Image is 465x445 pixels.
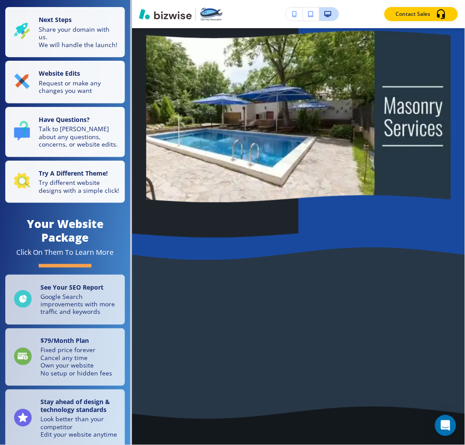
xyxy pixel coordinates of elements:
[40,416,120,439] p: Look better than your competitor Edit your website anytime
[5,7,125,57] button: Next StepsShare your domain with us.We will handle the launch!
[384,7,458,21] button: Contact Sales
[200,7,223,21] img: Your Logo
[5,328,125,386] a: $79/Month PlanFixed price foreverCancel any timeOwn your websiteNo setup or hidden fees
[5,61,125,103] button: Website EditsRequest or make any changes you want
[139,9,192,19] img: Bizwise Logo
[39,125,120,148] p: Talk to [PERSON_NAME] about any questions, concerns, or website edits.
[40,398,110,414] strong: Stay ahead of design & technology standards
[39,179,120,194] p: Try different website designs with a simple click!
[39,169,108,177] strong: Try A Different Theme!
[40,337,89,345] strong: $ 79 /Month Plan
[40,283,103,291] strong: See Your SEO Report
[39,79,120,95] p: Request or make any changes you want
[40,346,112,377] p: Fixed price forever Cancel any time Own your website No setup or hidden fees
[39,26,120,49] p: Share your domain with us. We will handle the launch!
[5,161,125,203] button: Try A Different Theme!Try different website designs with a simple click!
[435,415,456,436] div: Open Intercom Messenger
[17,248,114,257] div: Click On Them To Learn More
[39,115,90,124] strong: Have Questions?
[5,217,125,244] h4: Your Website Package
[40,293,120,316] p: Google Search improvements with more traffic and keywords
[39,15,72,24] strong: Next Steps
[5,107,125,157] button: Have Questions?Talk to [PERSON_NAME] about any questions, concerns, or website edits.
[396,10,431,18] p: Contact Sales
[146,31,451,202] video: <p>Learn More About CDO Pool Renovations</p>
[5,275,125,325] a: See Your SEO ReportGoogle Search improvements with more traffic and keywords
[39,69,80,77] strong: Website Edits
